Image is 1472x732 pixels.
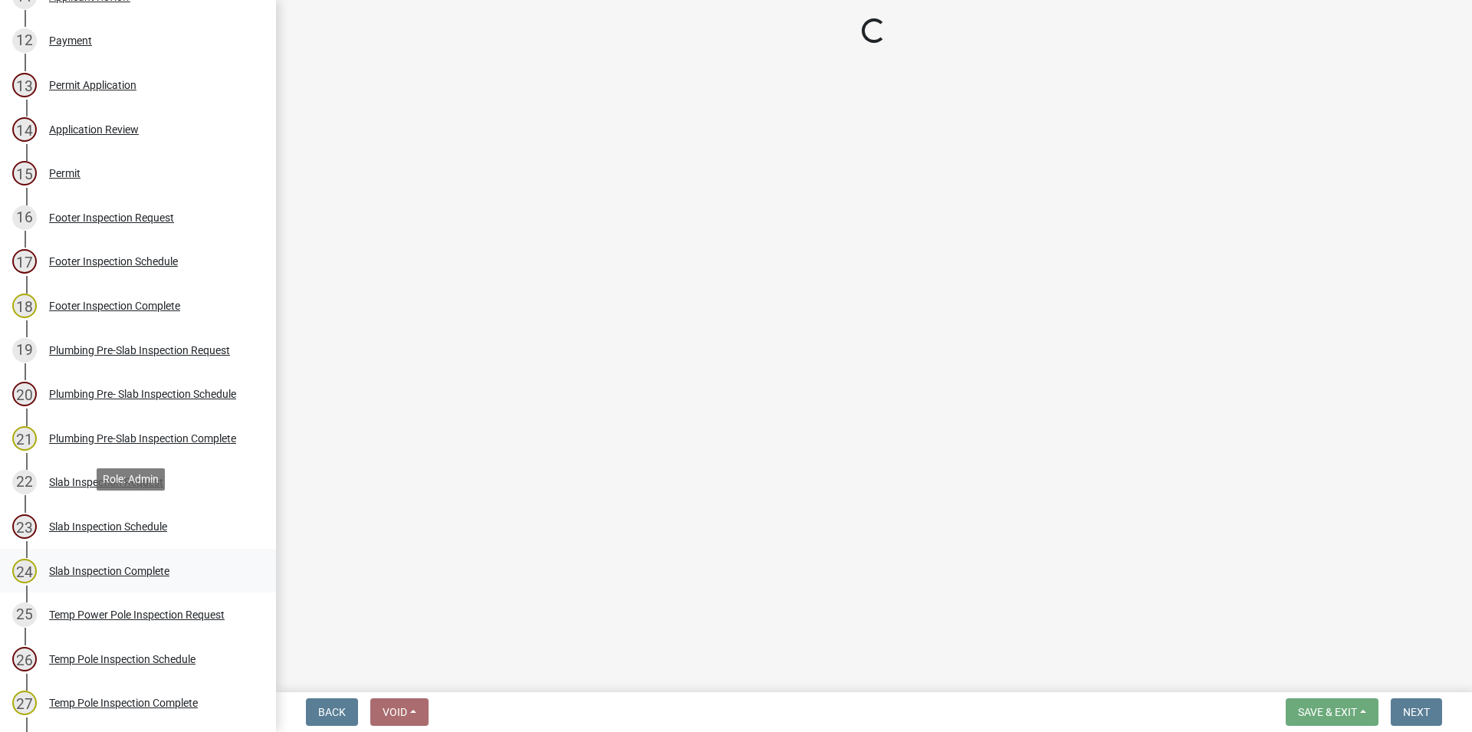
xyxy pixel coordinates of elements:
[49,168,80,179] div: Permit
[1286,698,1378,726] button: Save & Exit
[12,691,37,715] div: 27
[12,514,37,539] div: 23
[49,212,174,223] div: Footer Inspection Request
[49,124,139,135] div: Application Review
[49,654,195,665] div: Temp Pole Inspection Schedule
[1391,698,1442,726] button: Next
[49,433,236,444] div: Plumbing Pre-Slab Inspection Complete
[49,389,236,399] div: Plumbing Pre- Slab Inspection Schedule
[49,521,167,532] div: Slab Inspection Schedule
[49,300,180,311] div: Footer Inspection Complete
[12,249,37,274] div: 17
[49,80,136,90] div: Permit Application
[12,28,37,53] div: 12
[318,706,346,718] span: Back
[97,468,165,491] div: Role: Admin
[12,117,37,142] div: 14
[12,382,37,406] div: 20
[49,477,163,487] div: Slab Inspection Request
[12,294,37,318] div: 18
[49,35,92,46] div: Payment
[370,698,429,726] button: Void
[49,566,169,576] div: Slab Inspection Complete
[12,338,37,363] div: 19
[49,345,230,356] div: Plumbing Pre-Slab Inspection Request
[12,647,37,671] div: 26
[12,426,37,451] div: 21
[383,706,407,718] span: Void
[49,256,178,267] div: Footer Inspection Schedule
[12,73,37,97] div: 13
[12,205,37,230] div: 16
[306,698,358,726] button: Back
[49,698,198,708] div: Temp Pole Inspection Complete
[12,559,37,583] div: 24
[12,161,37,185] div: 15
[1403,706,1430,718] span: Next
[12,470,37,494] div: 22
[1298,706,1357,718] span: Save & Exit
[12,602,37,627] div: 25
[49,609,225,620] div: Temp Power Pole Inspection Request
